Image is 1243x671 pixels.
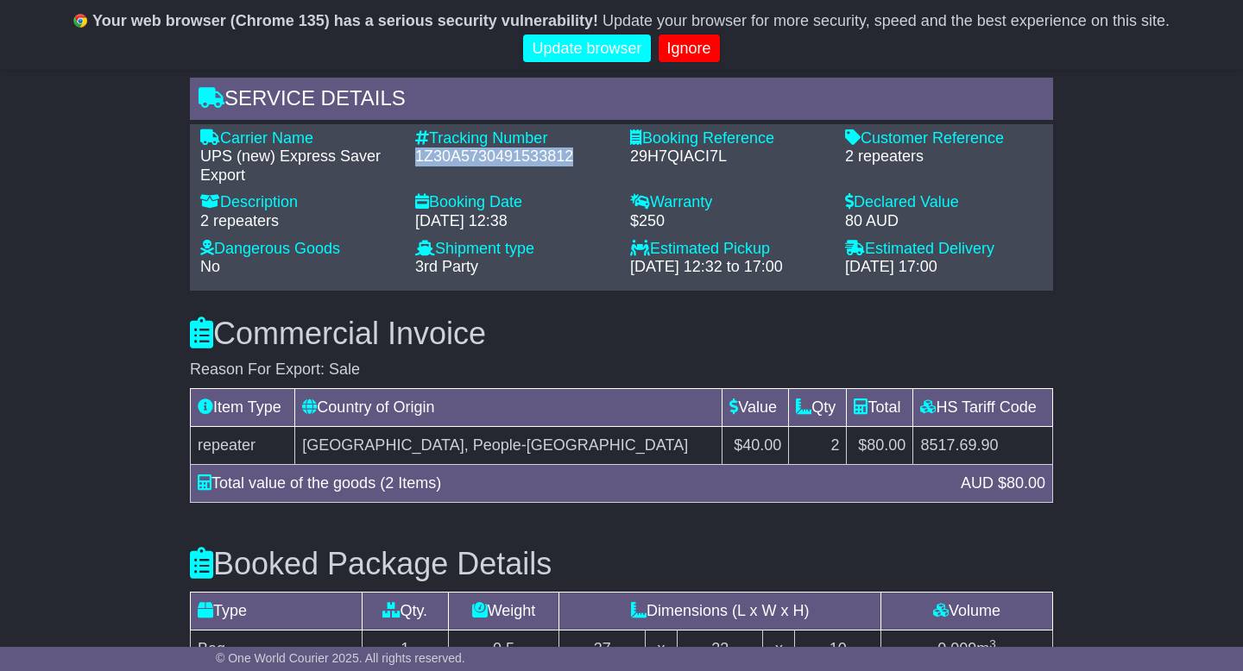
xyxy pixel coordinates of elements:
[191,388,295,426] td: Item Type
[630,212,828,231] div: $250
[789,388,847,426] td: Qty
[795,630,881,668] td: 10
[190,361,1053,379] div: Reason For Export: Sale
[603,12,1170,29] span: Update your browser for more security, speed and the best experience on this site.
[722,388,789,426] td: Value
[415,129,613,148] div: Tracking Number
[363,592,449,630] td: Qty.
[295,426,722,464] td: [GEOGRAPHIC_DATA], People-[GEOGRAPHIC_DATA]
[952,472,1054,495] div: AUD $80.00
[295,388,722,426] td: Country of Origin
[763,630,795,668] td: x
[845,129,1043,148] div: Customer Reference
[415,240,613,259] div: Shipment type
[200,240,398,259] div: Dangerous Goods
[189,472,952,495] div: Total value of the goods (2 Items)
[448,592,559,630] td: Weight
[415,193,613,212] div: Booking Date
[847,426,913,464] td: $80.00
[630,129,828,148] div: Booking Reference
[448,630,559,668] td: 0.5
[789,426,847,464] td: 2
[937,640,976,657] span: 0.009
[200,129,398,148] div: Carrier Name
[92,12,598,29] b: Your web browser (Chrome 135) has a serious security vulnerability!
[200,147,398,185] div: UPS (new) Express Saver Export
[200,212,398,231] div: 2 repeaters
[200,258,220,275] span: No
[191,426,295,464] td: repeater
[415,212,613,231] div: [DATE] 12:38
[559,630,646,668] td: 37
[630,258,828,277] div: [DATE] 12:32 to 17:00
[845,240,1043,259] div: Estimated Delivery
[630,240,828,259] div: Estimated Pickup
[216,651,465,665] span: © One World Courier 2025. All rights reserved.
[677,630,763,668] td: 23
[646,630,678,668] td: x
[845,212,1043,231] div: 80 AUD
[415,147,613,166] div: 1Z30A5730491533812
[415,258,478,275] span: 3rd Party
[190,317,1053,351] h3: Commercial Invoice
[845,258,1043,277] div: [DATE] 17:00
[880,592,1052,630] td: Volume
[913,426,1053,464] td: 8517.69.90
[989,637,996,650] sup: 3
[200,193,398,212] div: Description
[190,78,1053,124] div: Service Details
[630,193,828,212] div: Warranty
[523,34,650,63] a: Update browser
[190,547,1053,581] h3: Booked Package Details
[722,426,789,464] td: $40.00
[559,592,880,630] td: Dimensions (L x W x H)
[880,630,1052,668] td: m
[363,630,449,668] td: 1
[630,147,828,166] div: 29H7QIACI7L
[191,592,363,630] td: Type
[191,630,363,668] td: Bag
[847,388,913,426] td: Total
[845,147,1043,166] div: 2 repeaters
[913,388,1053,426] td: HS Tariff Code
[845,193,1043,212] div: Declared Value
[659,34,720,63] a: Ignore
